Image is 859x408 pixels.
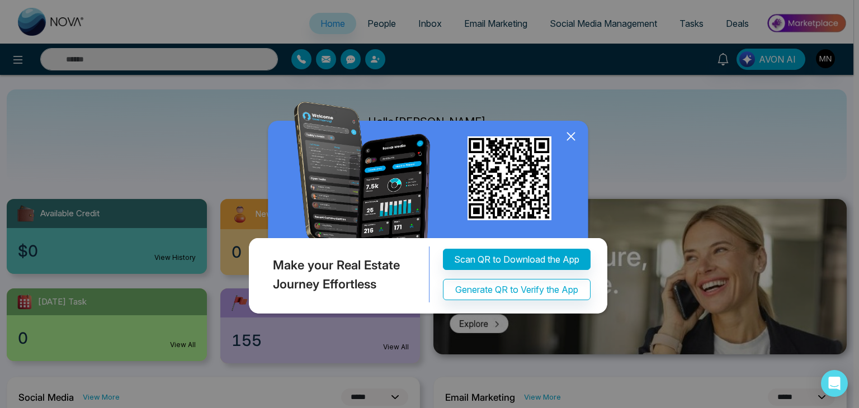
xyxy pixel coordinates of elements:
[443,279,591,301] button: Generate QR to Verify the App
[246,102,613,319] img: QRModal
[468,136,551,220] img: qr_for_download_app.png
[246,247,429,303] div: Make your Real Estate Journey Effortless
[821,370,848,397] div: Open Intercom Messenger
[443,249,591,271] button: Scan QR to Download the App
